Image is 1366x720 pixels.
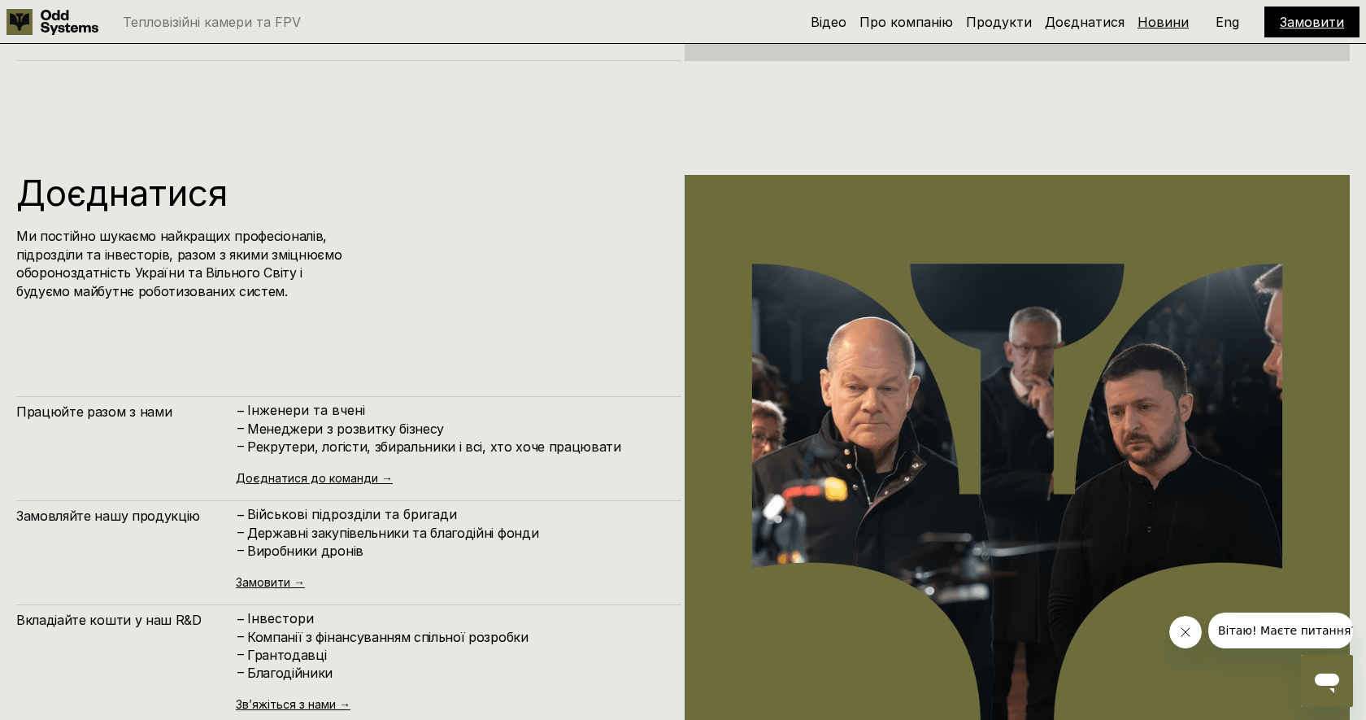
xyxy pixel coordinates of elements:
h4: – [237,541,244,559]
h4: – [237,506,244,524]
a: Відео [811,14,846,30]
h4: Рекрутери, логісти, збиральники і всі, хто хоче працювати [247,438,665,456]
p: Eng [1216,15,1239,28]
h1: Доєднатися [16,175,507,211]
a: Про компанію [859,14,953,30]
h4: Грантодавці [247,646,665,664]
a: Зв’яжіться з нами → [236,697,350,711]
p: Інвестори [247,611,665,626]
a: Новини [1138,14,1189,30]
h4: – [237,609,244,627]
h4: Компанії з фінансуванням спільної розробки [247,628,665,646]
span: Вітаю! Маєте питання? [10,11,149,24]
a: Замовити → [236,575,305,589]
a: Замовити [1280,14,1344,30]
h4: – [237,437,244,455]
h4: Вкладіайте кошти у наш R&D [16,611,236,629]
h4: – [237,626,244,644]
h4: – [237,402,244,420]
iframe: Закрыть сообщение [1169,616,1202,648]
p: Військові підрозділи та бригади [247,507,665,522]
h4: Державні закупівельники та благодійні фонди [247,524,665,542]
p: Інженери та вчені [247,403,665,418]
a: Доєднатися [1045,14,1125,30]
h4: Благодійники [247,664,665,682]
h4: – [237,523,244,541]
h4: Виробники дронів [247,542,665,560]
a: Продукти [966,14,1032,30]
h4: Замовляйте нашу продукцію [16,507,236,525]
iframe: Кнопка запуска окна обмена сообщениями [1301,655,1353,707]
iframe: Сообщение от компании [1208,613,1353,648]
h4: Ми постійно шукаємо найкращих професіоналів, підрозділи та інвесторів, разом з якими зміцнюємо об... [16,227,344,300]
a: Доєднатися до команди → [236,471,393,485]
p: Тепловізійні камери та FPV [123,15,301,28]
h4: – [237,645,244,663]
h4: – [237,419,244,437]
h4: Менеджери з розвитку бізнесу [247,420,665,438]
h4: – [237,663,244,681]
h4: Працюйте разом з нами [16,403,236,421]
